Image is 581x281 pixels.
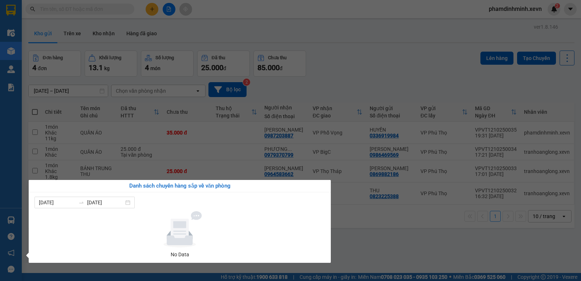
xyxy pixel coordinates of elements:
[39,198,76,206] input: Từ ngày
[34,182,325,190] div: Danh sách chuyến hàng sắp về văn phòng
[78,200,84,205] span: swap-right
[87,198,124,206] input: Đến ngày
[78,200,84,205] span: to
[37,250,322,258] div: No Data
